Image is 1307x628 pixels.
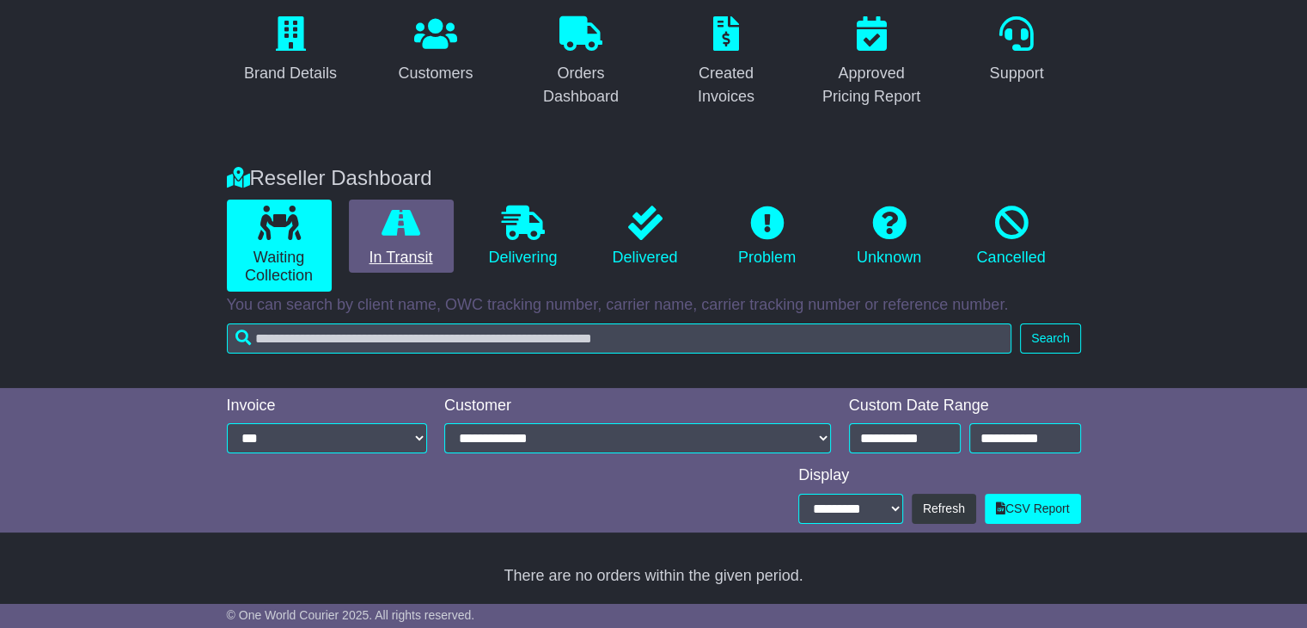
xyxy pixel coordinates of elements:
a: Waiting Collection [227,200,332,292]
p: You can search by client name, OWC tracking number, carrier name, carrier tracking number or refe... [227,296,1081,315]
div: Invoice [227,397,428,416]
div: Brand Details [244,62,337,85]
a: Cancelled [959,200,1064,274]
a: Created Invoices [663,10,791,114]
div: Custom Date Range [849,397,1081,416]
button: Refresh [912,494,976,524]
div: Approved Pricing Report [819,62,925,108]
a: Approved Pricing Report [808,10,936,114]
div: Customer [444,397,832,416]
a: Customers [387,10,484,91]
a: Problem [715,200,820,274]
a: Unknown [837,200,942,274]
a: Support [978,10,1054,91]
span: © One World Courier 2025. All rights reserved. [227,608,475,622]
div: Reseller Dashboard [218,166,1090,191]
div: Created Invoices [674,62,779,108]
div: There are no orders within the given period. [223,567,1085,586]
a: CSV Report [985,494,1081,524]
a: Delivering [471,200,576,274]
button: Search [1020,323,1080,354]
a: Delivered [593,200,698,274]
a: Brand Details [233,10,348,91]
div: Orders Dashboard [528,62,634,108]
a: Orders Dashboard [517,10,645,114]
a: In Transit [349,200,454,274]
div: Support [989,62,1043,85]
div: Display [798,466,1080,485]
div: Customers [398,62,473,85]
